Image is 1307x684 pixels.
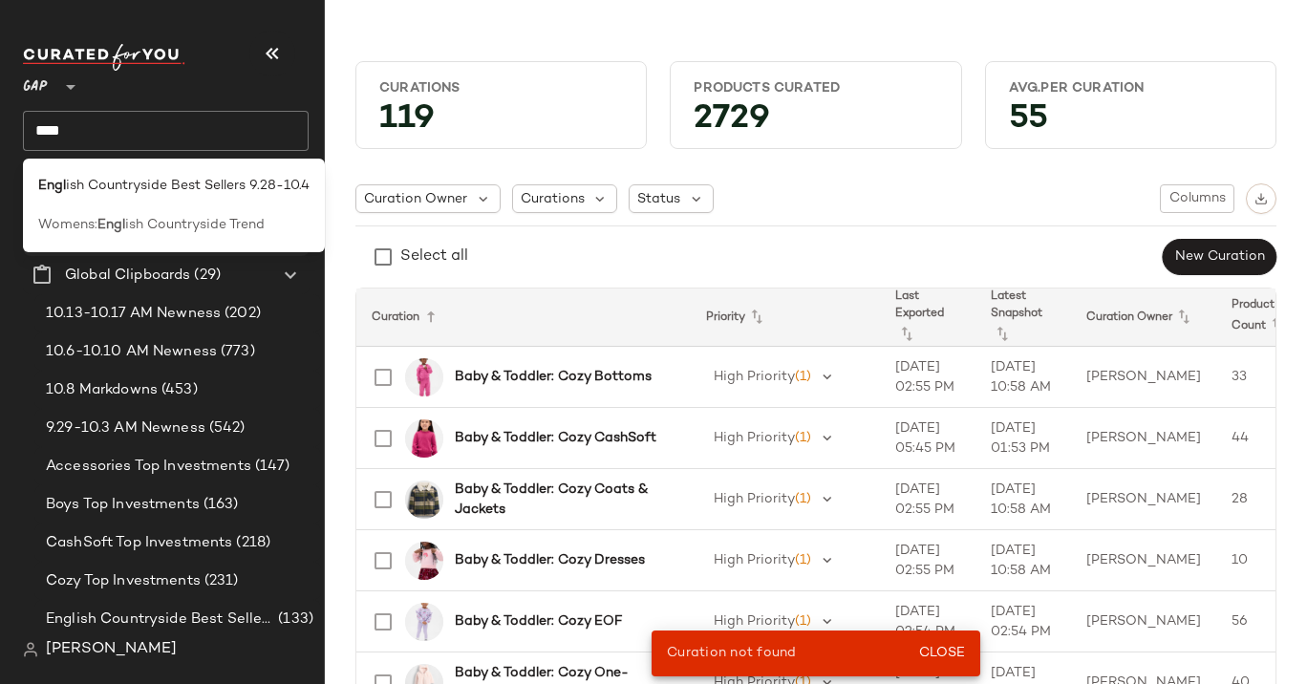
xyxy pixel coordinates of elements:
span: Cozy Top Investments [46,570,201,592]
td: [DATE] 02:55 PM [880,469,975,530]
div: Curations [379,79,623,97]
span: High Priority [714,370,795,384]
td: [PERSON_NAME] [1071,347,1216,408]
td: [DATE] 02:55 PM [880,530,975,591]
span: Curation Owner [364,189,467,209]
span: High Priority [714,431,795,445]
th: Curation Owner [1071,289,1216,347]
span: GAP [23,65,48,99]
td: [PERSON_NAME] [1071,530,1216,591]
span: Status [637,189,680,209]
button: Close [911,636,973,671]
span: (1) [795,492,811,506]
span: (218) [232,532,270,554]
span: Curations [521,189,585,209]
span: (1) [795,614,811,629]
td: [PERSON_NAME] [1071,408,1216,469]
span: High Priority [714,614,795,629]
span: (1) [795,431,811,445]
span: (1) [795,370,811,384]
span: [PERSON_NAME] [46,638,177,661]
span: 10.13-10.17 AM Newness [46,303,221,325]
b: Baby & Toddler: Cozy CashSoft [455,428,656,448]
span: (163) [200,494,239,516]
span: 10.6-10.10 AM Newness [46,341,217,363]
span: CashSoft Top Investments [46,532,232,554]
span: Global Clipboards [65,265,190,287]
td: [PERSON_NAME] [1071,591,1216,652]
span: ish Countryside Best Sellers 9.28-10.4 [66,176,310,196]
span: Boys Top Investments [46,494,200,516]
th: Curation [356,289,691,347]
div: 2729 [678,105,953,140]
th: Latest Snapshot [975,289,1071,347]
img: cn59894304.jpg [405,481,443,519]
img: cfy_white_logo.C9jOOHJF.svg [23,44,185,71]
span: (29) [190,265,221,287]
img: cn60237670.jpg [405,358,443,396]
span: Accessories Top Investments [46,456,251,478]
b: Baby & Toddler: Cozy Dresses [455,550,645,570]
div: 119 [364,105,638,140]
b: Baby & Toddler: Cozy EOF [455,611,622,631]
td: [DATE] 10:58 AM [975,347,1071,408]
span: (453) [158,379,198,401]
div: Select all [400,246,468,268]
span: New Curation [1174,249,1265,265]
button: Columns [1160,184,1234,213]
span: English Countryside Best Sellers 9.28-10.4 [46,609,274,631]
span: ish Countryside Trend [125,215,265,235]
div: Products Curated [694,79,937,97]
td: [DATE] 10:58 AM [975,469,1071,530]
td: [DATE] 02:54 PM [880,591,975,652]
span: (147) [251,456,290,478]
td: [DATE] 01:53 PM [975,408,1071,469]
button: New Curation [1163,239,1276,275]
td: [PERSON_NAME] [1071,469,1216,530]
td: [DATE] 02:54 PM [975,591,1071,652]
img: cn60331806.jpg [405,542,443,580]
img: cn60619664.jpg [405,419,443,458]
td: [DATE] 05:45 PM [880,408,975,469]
b: Engl [97,215,125,235]
span: (133) [274,609,313,631]
div: 55 [994,105,1268,140]
span: High Priority [714,553,795,567]
b: Baby & Toddler: Cozy Bottoms [455,367,652,387]
b: Engl [38,176,66,196]
td: [DATE] 02:55 PM [880,347,975,408]
span: (202) [221,303,261,325]
span: 9.29-10.3 AM Newness [46,417,205,439]
span: Columns [1168,191,1226,206]
th: Last Exported [880,289,975,347]
img: svg%3e [1254,192,1268,205]
div: Avg.per Curation [1009,79,1253,97]
span: High Priority [714,492,795,506]
b: Baby & Toddler: Cozy Coats & Jackets [455,480,668,520]
td: [DATE] 10:58 AM [975,530,1071,591]
span: Close [918,646,965,661]
span: 10.8 Markdowns [46,379,158,401]
span: (773) [217,341,255,363]
span: Womens: [38,215,97,235]
th: Priority [691,289,880,347]
span: (542) [205,417,246,439]
img: cn60213542.jpg [405,603,443,641]
span: (231) [201,570,239,592]
span: (1) [795,553,811,567]
span: Curation not found [667,646,797,660]
img: svg%3e [23,642,38,657]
